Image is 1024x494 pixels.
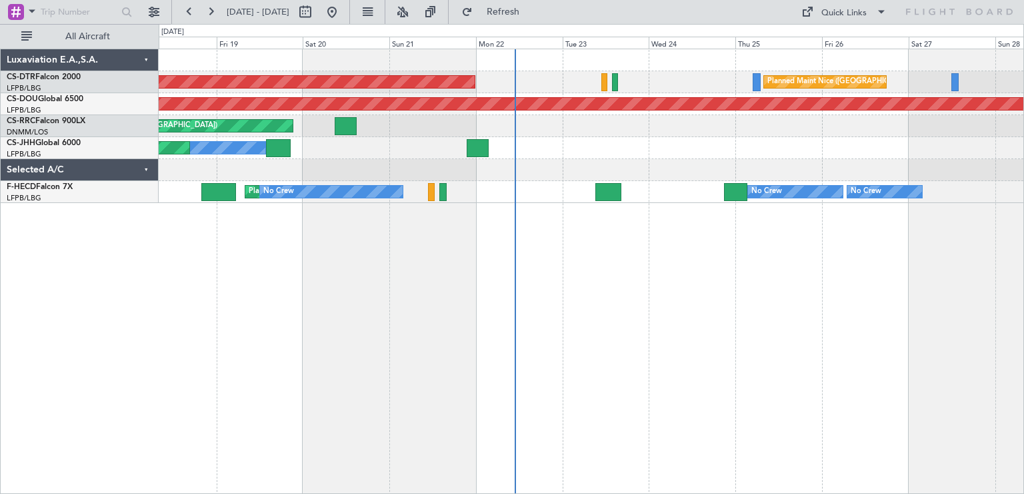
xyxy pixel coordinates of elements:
[130,37,217,49] div: Thu 18
[227,6,289,18] span: [DATE] - [DATE]
[563,37,649,49] div: Tue 23
[649,37,735,49] div: Wed 24
[476,37,563,49] div: Mon 22
[217,37,303,49] div: Fri 19
[389,37,476,49] div: Sun 21
[7,95,38,103] span: CS-DOU
[35,32,141,41] span: All Aircraft
[7,127,48,137] a: DNMM/LOS
[7,149,41,159] a: LFPB/LBG
[7,183,73,191] a: F-HECDFalcon 7X
[735,37,822,49] div: Thu 25
[7,117,85,125] a: CS-RRCFalcon 900LX
[7,83,41,93] a: LFPB/LBG
[751,182,782,202] div: No Crew
[15,26,145,47] button: All Aircraft
[7,73,35,81] span: CS-DTR
[795,1,893,23] button: Quick Links
[263,182,294,202] div: No Crew
[7,117,35,125] span: CS-RRC
[7,73,81,81] a: CS-DTRFalcon 2000
[822,37,909,49] div: Fri 26
[161,27,184,38] div: [DATE]
[767,72,916,92] div: Planned Maint Nice ([GEOGRAPHIC_DATA])
[303,37,389,49] div: Sat 20
[41,2,117,22] input: Trip Number
[909,37,995,49] div: Sat 27
[821,7,867,20] div: Quick Links
[7,139,81,147] a: CS-JHHGlobal 6000
[249,182,459,202] div: Planned Maint [GEOGRAPHIC_DATA] ([GEOGRAPHIC_DATA])
[851,182,881,202] div: No Crew
[475,7,531,17] span: Refresh
[7,95,83,103] a: CS-DOUGlobal 6500
[455,1,535,23] button: Refresh
[7,183,36,191] span: F-HECD
[7,193,41,203] a: LFPB/LBG
[7,105,41,115] a: LFPB/LBG
[7,139,35,147] span: CS-JHH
